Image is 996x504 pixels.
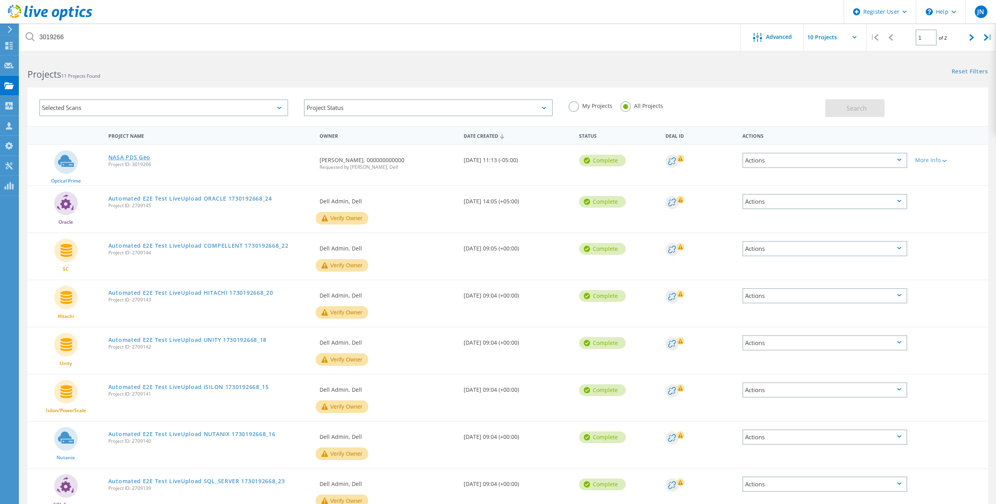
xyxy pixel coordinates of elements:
[316,353,368,366] button: Verify Owner
[742,429,907,445] div: Actions
[742,194,907,209] div: Actions
[662,128,738,142] div: Deal Id
[316,128,460,142] div: Owner
[108,196,272,201] a: Automated E2E Test LiveUpload ORACLE 1730192668_24
[57,455,75,460] span: Nutanix
[108,486,312,491] span: Project ID: 2709139
[316,327,460,353] div: Dell Admin, Dell
[742,335,907,351] div: Actions
[316,400,368,413] button: Verify Owner
[108,298,312,302] span: Project ID: 2709143
[108,392,312,396] span: Project ID: 2709141
[316,145,460,177] div: [PERSON_NAME], 000000000000
[27,68,61,80] b: Projects
[46,408,86,413] span: Isilon/PowerScale
[460,422,575,447] div: [DATE] 09:04 (+00:00)
[61,73,100,79] span: 11 Projects Found
[108,439,312,444] span: Project ID: 2709140
[915,157,984,163] div: More Info
[460,469,575,495] div: [DATE] 09:04 (+00:00)
[108,162,312,167] span: Project ID: 3019266
[8,16,92,22] a: Live Optics Dashboard
[60,361,72,366] span: Unity
[39,99,288,116] div: Selected Scans
[108,290,273,296] a: Automated E2E Test LiveUpload HITACHI 1730192668_20
[108,203,312,208] span: Project ID: 2709145
[579,243,626,255] div: Complete
[825,99,885,117] button: Search
[579,384,626,396] div: Complete
[108,478,285,484] a: Automated E2E Test LiveUpload SQL_SERVER 1730192668_23
[316,186,460,212] div: Dell Admin, Dell
[108,431,276,437] a: Automated E2E Test LiveUpload NUTANIX 1730192668_16
[58,314,74,319] span: Hitachi
[952,69,988,75] a: Reset Filters
[738,128,911,142] div: Actions
[316,259,368,272] button: Verify Owner
[108,345,312,349] span: Project ID: 2709142
[579,196,626,208] div: Complete
[575,128,662,142] div: Status
[742,241,907,256] div: Actions
[104,128,316,142] div: Project Name
[316,422,460,447] div: Dell Admin, Dell
[316,306,368,319] button: Verify Owner
[316,374,460,400] div: Dell Admin, Dell
[579,155,626,166] div: Complete
[766,34,792,40] span: Advanced
[866,24,883,51] div: |
[63,267,69,272] span: SC
[939,35,947,41] span: of 2
[320,165,456,170] span: Requested by [PERSON_NAME], Dell
[304,99,553,116] div: Project Status
[316,212,368,225] button: Verify Owner
[742,153,907,168] div: Actions
[316,233,460,259] div: Dell Admin, Dell
[620,101,663,109] label: All Projects
[460,280,575,306] div: [DATE] 09:04 (+00:00)
[58,220,73,225] span: Oracle
[51,179,81,183] span: Optical Prime
[579,290,626,302] div: Complete
[108,155,150,160] a: NASA PDS Geo
[742,477,907,492] div: Actions
[460,145,575,171] div: [DATE] 11:13 (-05:00)
[108,250,312,255] span: Project ID: 2709144
[108,384,269,390] a: Automated E2E Test LiveUpload ISILON 1730192668_15
[926,8,933,15] svg: \n
[460,128,575,143] div: Date Created
[460,374,575,400] div: [DATE] 09:04 (+00:00)
[742,382,907,398] div: Actions
[108,337,267,343] a: Automated E2E Test LiveUpload UNITY 1730192668_18
[460,327,575,353] div: [DATE] 09:04 (+00:00)
[579,337,626,349] div: Complete
[316,447,368,460] button: Verify Owner
[108,243,289,248] a: Automated E2E Test LiveUpload COMPELLENT 1730192668_22
[742,288,907,303] div: Actions
[977,9,984,15] span: JN
[20,24,741,51] input: Search projects by name, owner, ID, company, etc
[579,478,626,490] div: Complete
[316,280,460,306] div: Dell Admin, Dell
[316,469,460,495] div: Dell Admin, Dell
[579,431,626,443] div: Complete
[846,104,867,113] span: Search
[980,24,996,51] div: |
[460,233,575,259] div: [DATE] 09:05 (+00:00)
[568,101,612,109] label: My Projects
[460,186,575,212] div: [DATE] 14:05 (+05:00)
